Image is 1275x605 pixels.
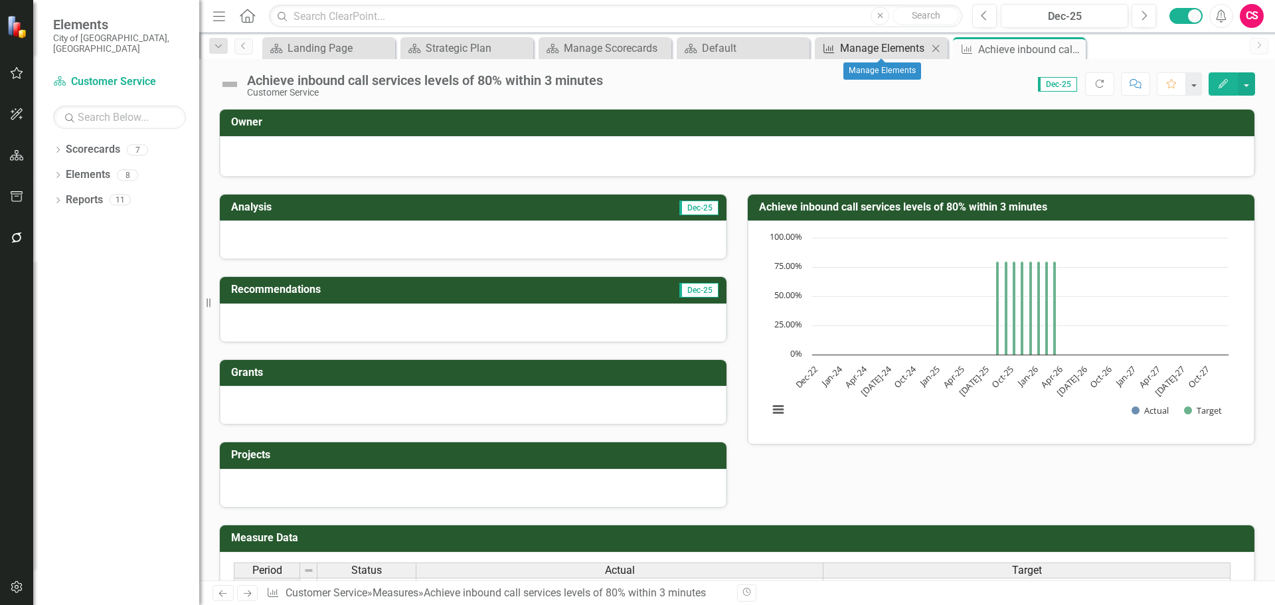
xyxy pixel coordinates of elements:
[1029,262,1033,355] path: Dec-25, 80. Target.
[989,363,1016,390] text: Oct-25
[564,40,668,56] div: Manage Scorecards
[891,363,918,390] text: Oct-24
[978,41,1082,58] div: Achieve inbound call services levels of 80% within 3 minutes
[247,73,603,88] div: Achieve inbound call services levels of 80% within 3 minutes
[7,15,30,39] img: ClearPoint Strategy
[816,238,1225,355] g: Target, bar series 2 of 2 with 51 bars.
[219,74,240,95] img: Not Defined
[53,74,186,90] a: Customer Service
[53,33,186,54] small: City of [GEOGRAPHIC_DATA], [GEOGRAPHIC_DATA]
[53,106,186,129] input: Search Below...
[231,116,1248,128] h3: Owner
[996,262,999,355] path: Aug-25, 80. Target.
[424,586,706,599] div: Achieve inbound call services levels of 80% within 3 minutes
[1184,404,1223,416] button: Show Target
[231,201,475,213] h3: Analysis
[117,169,138,181] div: 8
[679,283,719,298] span: Dec-25
[66,167,110,183] a: Elements
[842,363,869,390] text: Apr-24
[1012,564,1042,576] span: Target
[66,142,120,157] a: Scorecards
[269,5,962,28] input: Search ClearPoint...
[1185,363,1212,390] text: Oct-27
[288,40,392,56] div: Landing Page
[818,40,928,56] a: Manage Elements
[774,289,802,301] text: 50.00%
[1005,9,1124,25] div: Dec-25
[1005,262,1008,355] path: Sep-25, 80. Target.
[1045,262,1049,355] path: Feb-26, 80. Target.
[940,363,967,390] text: Apr-25
[1037,262,1041,355] path: Jan-26, 80. Target.
[231,284,568,296] h3: Recommendations
[1112,363,1139,390] text: Jan-27
[1053,262,1057,355] path: Mar-26, 80. Target.
[843,62,921,80] div: Manage Elements
[1038,363,1064,390] text: Apr-26
[1152,363,1187,398] text: [DATE]-27
[892,7,959,25] button: Search
[759,201,1248,213] h3: Achieve inbound call services levels of 80% within 3 minutes
[1021,262,1024,355] path: Nov-25, 80. Target.
[231,367,720,379] h3: Grants
[1038,77,1077,92] span: Dec-25
[679,201,719,215] span: Dec-25
[231,449,720,461] h3: Projects
[1136,363,1163,390] text: Apr-27
[351,564,382,576] span: Status
[1001,4,1128,28] button: Dec-25
[426,40,530,56] div: Strategic Plan
[762,231,1235,430] svg: Interactive chart
[1054,363,1089,398] text: [DATE]-26
[916,363,943,390] text: Jan-25
[774,260,802,272] text: 75.00%
[1087,363,1114,390] text: Oct-26
[1240,4,1264,28] button: CS
[818,363,845,390] text: Jan-24
[762,231,1240,430] div: Chart. Highcharts interactive chart.
[1014,363,1041,390] text: Jan-26
[790,347,802,359] text: 0%
[266,586,727,601] div: » »
[127,144,148,155] div: 7
[840,40,928,56] div: Manage Elements
[912,10,940,21] span: Search
[702,40,806,56] div: Default
[247,88,603,98] div: Customer Service
[252,564,282,576] span: Period
[774,318,802,330] text: 25.00%
[769,400,788,419] button: View chart menu, Chart
[770,230,802,242] text: 100.00%
[605,564,635,576] span: Actual
[373,586,418,599] a: Measures
[1132,404,1169,416] button: Show Actual
[231,532,1248,544] h3: Measure Data
[793,363,820,390] text: Dec-22
[956,363,991,398] text: [DATE]-25
[286,586,367,599] a: Customer Service
[858,363,894,399] text: [DATE]-24
[66,193,103,208] a: Reports
[266,40,392,56] a: Landing Page
[404,40,530,56] a: Strategic Plan
[680,40,806,56] a: Default
[303,565,314,576] img: 8DAGhfEEPCf229AAAAAElFTkSuQmCC
[110,195,131,206] div: 11
[53,17,186,33] span: Elements
[1013,262,1016,355] path: Oct-25, 80. Target.
[542,40,668,56] a: Manage Scorecards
